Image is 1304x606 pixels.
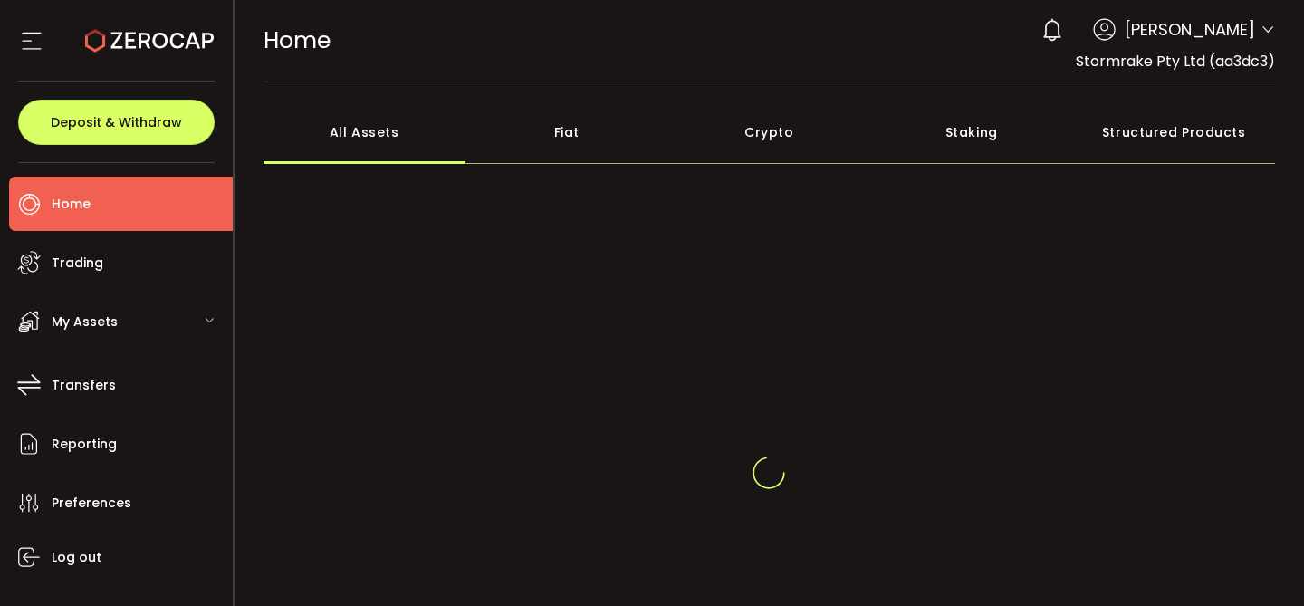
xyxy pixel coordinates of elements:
[52,191,91,217] span: Home
[1125,17,1255,42] span: [PERSON_NAME]
[465,101,668,164] div: Fiat
[264,101,466,164] div: All Assets
[52,431,117,457] span: Reporting
[870,101,1073,164] div: Staking
[52,372,116,399] span: Transfers
[668,101,871,164] div: Crypto
[52,250,103,276] span: Trading
[52,490,131,516] span: Preferences
[51,116,182,129] span: Deposit & Withdraw
[1076,51,1275,72] span: Stormrake Pty Ltd (aa3dc3)
[52,544,101,571] span: Log out
[18,100,215,145] button: Deposit & Withdraw
[52,309,118,335] span: My Assets
[264,24,331,56] span: Home
[1073,101,1276,164] div: Structured Products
